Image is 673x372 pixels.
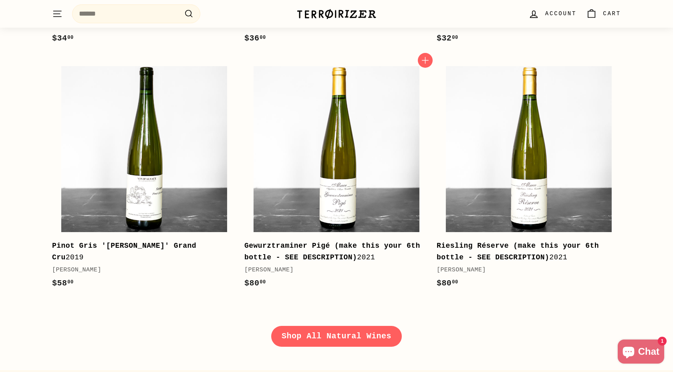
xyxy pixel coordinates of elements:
[244,57,429,298] a: Gewurztraminer Pigé (make this your 6th bottle - SEE DESCRIPTION)2021[PERSON_NAME]
[244,279,266,288] span: $80
[452,279,458,285] sup: 00
[437,34,458,43] span: $32
[244,265,421,275] div: [PERSON_NAME]
[437,240,613,263] div: 2021
[581,2,626,26] a: Cart
[615,340,667,366] inbox-online-store-chat: Shopify online store chat
[244,240,421,263] div: 2021
[52,265,228,275] div: [PERSON_NAME]
[437,57,621,298] a: Riesling Réserve (make this your 6th bottle - SEE DESCRIPTION)2021[PERSON_NAME]
[545,9,576,18] span: Account
[260,279,266,285] sup: 00
[244,34,266,43] span: $36
[271,326,402,347] a: Shop All Natural Wines
[437,242,599,261] b: Riesling Réserve (make this your 6th bottle - SEE DESCRIPTION)
[603,9,621,18] span: Cart
[260,35,266,40] sup: 00
[52,240,228,263] div: 2019
[67,35,73,40] sup: 00
[437,279,458,288] span: $80
[52,242,196,261] b: Pinot Gris '[PERSON_NAME]' Grand Cru
[452,35,458,40] sup: 00
[524,2,581,26] a: Account
[244,242,420,261] b: Gewurztraminer Pigé (make this your 6th bottle - SEE DESCRIPTION)
[67,279,73,285] sup: 00
[52,34,74,43] span: $34
[52,57,236,298] a: Pinot Gris '[PERSON_NAME]' Grand Cru2019[PERSON_NAME]
[52,279,74,288] span: $58
[437,265,613,275] div: [PERSON_NAME]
